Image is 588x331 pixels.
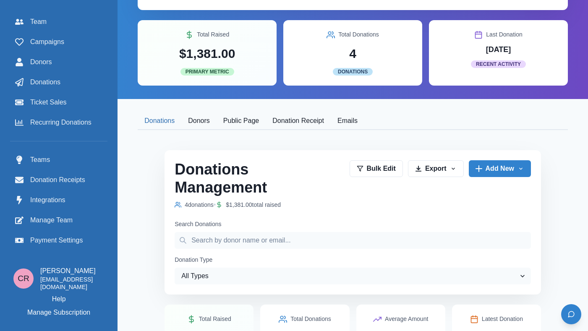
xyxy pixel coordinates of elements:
p: • [214,200,216,210]
span: Manage Team [30,215,73,225]
p: Latest Donation [482,315,523,323]
span: Donations [333,68,373,76]
a: Recurring Donations [10,114,107,131]
button: Donation Receipt [266,112,331,130]
a: Teams [10,151,107,168]
a: Ticket Sales [10,94,107,111]
p: Total Donations [338,30,379,39]
div: Connor Reaumond [18,274,29,282]
p: [DATE] [486,44,511,55]
span: Recurring Donations [30,117,91,128]
p: [EMAIL_ADDRESS][DOMAIN_NAME] [40,276,104,291]
span: Integrations [30,195,65,205]
span: Donors [30,57,52,67]
span: Ticket Sales [30,97,67,107]
label: Search Donations [175,220,526,229]
p: [PERSON_NAME] [40,266,104,276]
p: 4 [349,44,356,63]
p: $1,381.00 total raised [226,201,281,209]
p: Total Raised [199,315,231,323]
a: Manage Team [10,212,107,229]
span: Payment Settings [30,235,83,245]
button: Donations [138,112,181,130]
p: Last Donation [486,30,522,39]
a: Campaigns [10,34,107,50]
button: Bulk Edit [350,160,403,177]
label: Donation Type [175,255,526,264]
p: Total Raised [197,30,229,39]
button: Emails [331,112,364,130]
span: Donations [30,77,60,87]
button: Public Page [217,112,266,130]
span: Primary Metric [180,68,234,76]
h2: Donations Management [175,160,342,196]
a: Integrations [10,192,107,209]
button: Open chat [561,304,581,324]
p: $1,381.00 [179,44,235,63]
p: 4 donation s [185,201,214,209]
button: Export [408,160,464,177]
button: Add New [469,160,531,177]
p: Average Amount [385,315,428,323]
p: Manage Subscription [27,308,90,318]
a: Donation Receipts [10,172,107,188]
span: Campaigns [30,37,64,47]
button: Donors [181,112,217,130]
input: Search by donor name or email... [175,232,531,249]
span: Team [30,17,47,27]
a: Donations [10,74,107,91]
span: Teams [30,155,50,165]
span: Recent Activity [471,60,526,68]
a: Payment Settings [10,232,107,249]
span: Donation Receipts [30,175,85,185]
p: Total Donations [290,315,331,323]
a: Donors [10,54,107,70]
a: Team [10,13,107,30]
a: Help [52,294,66,304]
